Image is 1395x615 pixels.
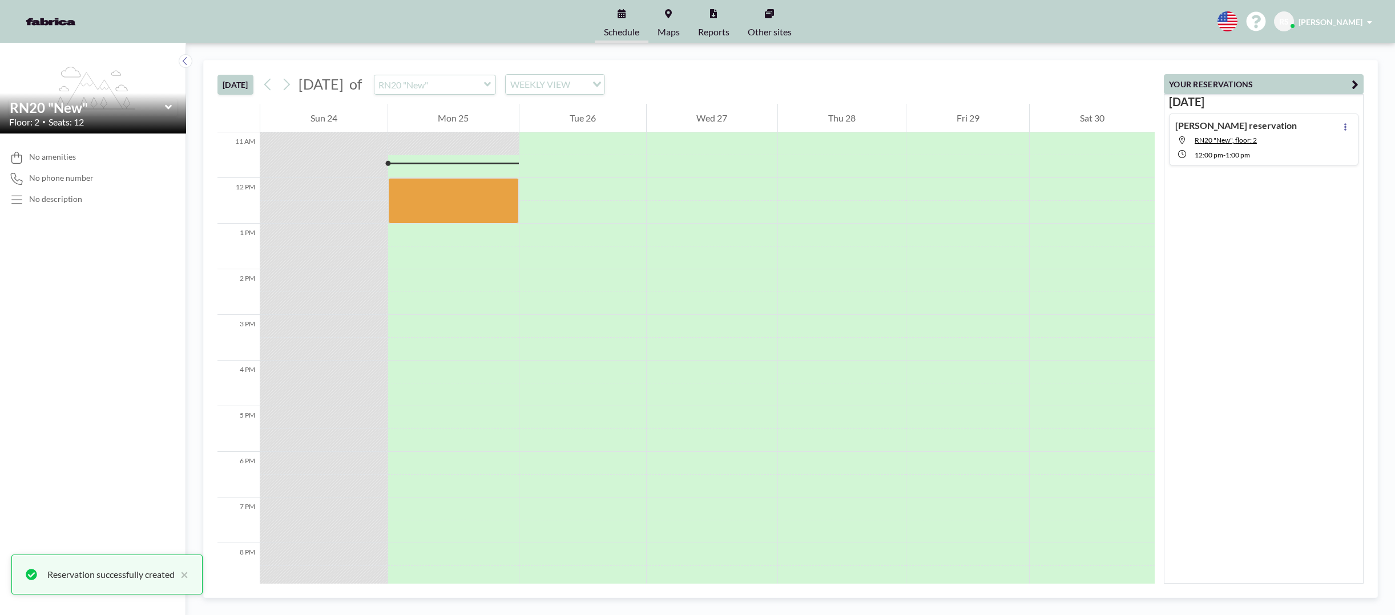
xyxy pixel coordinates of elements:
[388,104,519,132] div: Mon 25
[29,194,82,204] div: No description
[1164,74,1364,94] button: YOUR RESERVATIONS
[217,497,260,543] div: 7 PM
[47,568,175,581] div: Reservation successfully created
[604,27,639,37] span: Schedule
[778,104,906,132] div: Thu 28
[349,75,362,93] span: of
[519,104,646,132] div: Tue 26
[217,543,260,589] div: 8 PM
[217,452,260,497] div: 6 PM
[217,178,260,224] div: 12 PM
[299,75,344,92] span: [DATE]
[18,10,83,33] img: organization-logo
[374,75,484,94] input: RN20 "New"
[217,406,260,452] div: 5 PM
[1169,95,1358,109] h3: [DATE]
[29,152,76,162] span: No amenities
[260,104,388,132] div: Sun 24
[1030,104,1155,132] div: Sat 30
[698,27,729,37] span: Reports
[217,361,260,406] div: 4 PM
[1195,151,1223,159] span: 12:00 PM
[217,224,260,269] div: 1 PM
[748,27,792,37] span: Other sites
[647,104,778,132] div: Wed 27
[175,568,188,581] button: close
[1195,136,1257,144] span: RN20 "New", floor: 2
[217,75,253,95] button: [DATE]
[906,104,1030,132] div: Fri 29
[217,315,260,361] div: 3 PM
[1225,151,1250,159] span: 1:00 PM
[1223,151,1225,159] span: -
[42,118,46,126] span: •
[29,173,94,183] span: No phone number
[217,269,260,315] div: 2 PM
[574,77,586,92] input: Search for option
[49,116,84,128] span: Seats: 12
[506,75,604,94] div: Search for option
[1175,120,1297,131] h4: [PERSON_NAME] reservation
[508,77,572,92] span: WEEKLY VIEW
[1279,17,1289,27] span: RS
[1299,17,1362,27] span: [PERSON_NAME]
[217,132,260,178] div: 11 AM
[10,99,165,116] input: RN20 "New"
[658,27,680,37] span: Maps
[9,116,39,128] span: Floor: 2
